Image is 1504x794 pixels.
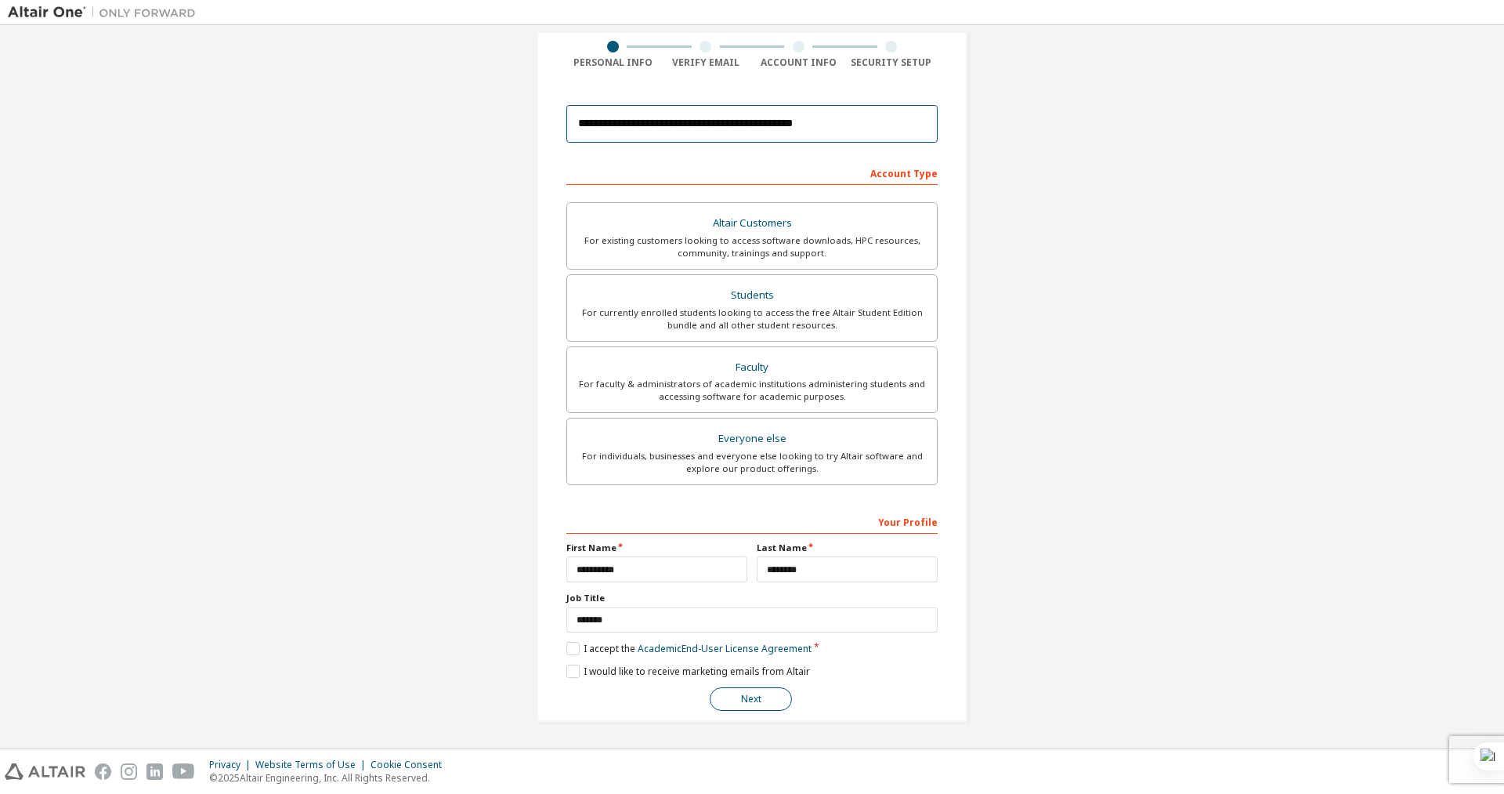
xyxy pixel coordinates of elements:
[577,428,927,450] div: Everyone else
[660,56,753,69] div: Verify Email
[566,592,938,604] label: Job Title
[566,160,938,185] div: Account Type
[172,763,195,780] img: youtube.svg
[757,542,938,554] label: Last Name
[121,763,137,780] img: instagram.svg
[577,212,927,234] div: Altair Customers
[577,378,927,403] div: For faculty & administrators of academic institutions administering students and accessing softwa...
[255,759,371,771] div: Website Terms of Use
[8,5,204,20] img: Altair One
[577,357,927,379] div: Faculty
[566,642,812,655] label: I accept the
[566,542,747,554] label: First Name
[146,763,163,780] img: linkedin.svg
[638,642,812,655] a: Academic End-User License Agreement
[577,306,927,332] div: For currently enrolled students looking to access the free Altair Student Edition bundle and all ...
[577,234,927,259] div: For existing customers looking to access software downloads, HPC resources, community, trainings ...
[566,56,660,69] div: Personal Info
[371,759,451,771] div: Cookie Consent
[95,763,111,780] img: facebook.svg
[209,771,451,785] p: © 2025 Altair Engineering, Inc. All Rights Reserved.
[577,450,927,475] div: For individuals, businesses and everyone else looking to try Altair software and explore our prod...
[209,759,255,771] div: Privacy
[5,763,85,780] img: altair_logo.svg
[566,509,938,534] div: Your Profile
[566,665,810,678] label: I would like to receive marketing emails from Altair
[752,56,845,69] div: Account Info
[710,687,792,711] button: Next
[577,285,927,306] div: Students
[845,56,938,69] div: Security Setup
